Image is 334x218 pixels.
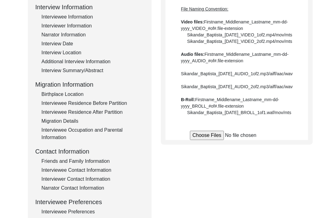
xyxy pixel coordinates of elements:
[41,23,144,30] div: Interviewer Information
[41,167,144,174] div: Interviewee Contact Information
[41,127,144,142] div: Interviewee Occupation and Parental Information
[181,97,195,102] b: B-Roll:
[41,58,144,66] div: Additional Interview Information
[41,40,144,48] div: Interview Date
[41,100,144,107] div: Interviewee Residence Before Partition
[181,7,228,12] span: File Naming Convention:
[41,67,144,75] div: Interview Summary/Abstract
[41,118,144,125] div: Migration Details
[41,158,144,165] div: Friends and Family Information
[41,109,144,116] div: Interviewee Residence After Partition
[41,185,144,192] div: Narrator Contact Information
[181,6,293,116] div: Firstname_Middlename_Lastname_mm-dd-yyyy_VIDEO_#of#.file-extension Sikandar_Baptista_[DATE]_VIDEO...
[35,147,144,156] div: Contact Information
[35,3,144,12] div: Interview Information
[35,80,144,89] div: Migration Information
[35,198,144,207] div: Interviewee Preferences
[41,14,144,21] div: Interviewee Information
[41,176,144,183] div: Interviewer Contact Information
[41,208,144,216] div: Interviewee Preferences
[181,20,204,25] b: Video files:
[41,91,144,98] div: Birthplace Location
[41,49,144,57] div: Interview Location
[41,31,144,39] div: Narrator Information
[181,52,204,57] b: Audio files:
